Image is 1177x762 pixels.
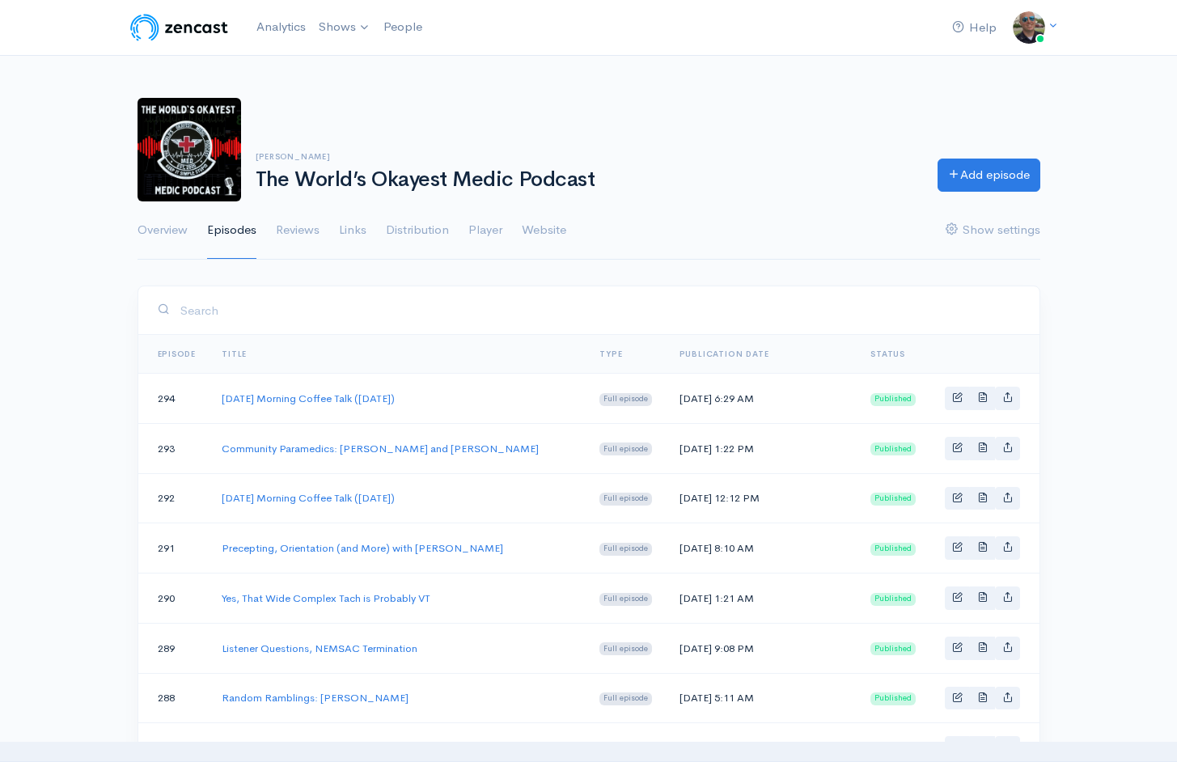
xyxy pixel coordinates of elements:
a: Precepting, Orientation (and More) with [PERSON_NAME] [222,541,503,555]
td: [DATE] 8:10 AM [667,523,858,574]
span: Published [870,442,916,455]
a: Overview [138,201,188,260]
td: [DATE] 6:29 AM [667,374,858,424]
div: Basic example [945,387,1020,410]
a: [DATE] Morning Coffee Talk ([DATE]) [222,392,395,405]
a: People [377,10,429,44]
img: ZenCast Logo [128,11,231,44]
a: Yes, That Wide Complex Tach is Probably VT [222,591,430,605]
td: [DATE] 12:12 PM [667,473,858,523]
td: 294 [138,374,210,424]
a: Listener Questions, NEMSAC Termination [222,641,417,655]
td: [DATE] 9:08 PM [667,623,858,673]
span: Full episode [599,493,652,506]
a: Player [468,201,502,260]
a: Episodes [207,201,256,260]
td: 293 [138,423,210,473]
a: Shows [312,10,377,45]
a: Type [599,349,622,359]
span: Published [870,393,916,406]
h6: [PERSON_NAME] [256,152,918,161]
a: Website [522,201,566,260]
a: Publication date [680,349,769,359]
div: Basic example [945,687,1020,710]
a: [DATE] Morning Coffee Talk ([DATE]) [222,491,395,505]
a: Community Paramedics: [PERSON_NAME] and [PERSON_NAME] [222,442,539,455]
span: Full episode [599,393,652,406]
input: Search [180,294,1020,327]
span: Full episode [599,692,652,705]
span: Published [870,642,916,655]
td: [DATE] 1:22 PM [667,423,858,473]
a: Random Ramblings: [PERSON_NAME] [222,691,409,705]
td: 291 [138,523,210,574]
span: Published [870,593,916,606]
div: Basic example [945,736,1020,760]
div: Basic example [945,536,1020,560]
a: Reviews [276,201,320,260]
a: Title [222,349,247,359]
h1: The World’s Okayest Medic Podcast [256,168,918,192]
a: Links [339,201,366,260]
span: Status [870,349,905,359]
a: Episode [158,349,197,359]
div: Basic example [945,437,1020,460]
td: 288 [138,673,210,723]
td: 290 [138,574,210,624]
td: [DATE] 5:11 AM [667,673,858,723]
span: Full episode [599,543,652,556]
a: Analytics [250,10,312,44]
td: 292 [138,473,210,523]
a: Show settings [946,201,1040,260]
a: Help [946,11,1003,45]
span: Published [870,543,916,556]
span: Full episode [599,642,652,655]
div: Basic example [945,637,1020,660]
span: Published [870,493,916,506]
a: Distribution [386,201,449,260]
td: 289 [138,623,210,673]
span: Published [870,692,916,705]
a: Add episode [938,159,1040,192]
div: Basic example [945,586,1020,610]
span: Full episode [599,593,652,606]
div: Basic example [945,487,1020,510]
td: [DATE] 1:21 AM [667,574,858,624]
img: ... [1013,11,1045,44]
span: Full episode [599,442,652,455]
